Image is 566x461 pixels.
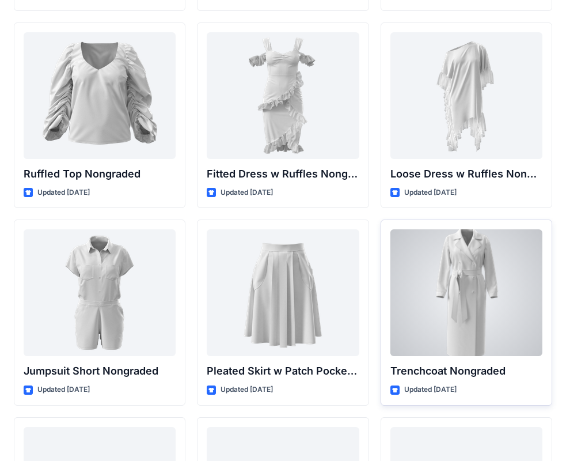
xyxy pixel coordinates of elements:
p: Pleated Skirt w Patch Pockets Nongraded [207,363,359,379]
p: Updated [DATE] [221,384,273,396]
p: Updated [DATE] [37,187,90,199]
p: Trenchcoat Nongraded [390,363,542,379]
p: Updated [DATE] [37,384,90,396]
a: Loose Dress w Ruffles Nongraded [390,32,542,159]
a: Fitted Dress w Ruffles Nongraded [207,32,359,159]
p: Loose Dress w Ruffles Nongraded [390,166,542,182]
a: Pleated Skirt w Patch Pockets Nongraded [207,229,359,356]
p: Updated [DATE] [221,187,273,199]
p: Updated [DATE] [404,384,457,396]
p: Updated [DATE] [404,187,457,199]
a: Jumpsuit Short Nongraded [24,229,176,356]
p: Jumpsuit Short Nongraded [24,363,176,379]
p: Ruffled Top Nongraded [24,166,176,182]
a: Ruffled Top Nongraded [24,32,176,159]
p: Fitted Dress w Ruffles Nongraded [207,166,359,182]
a: Trenchcoat Nongraded [390,229,542,356]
